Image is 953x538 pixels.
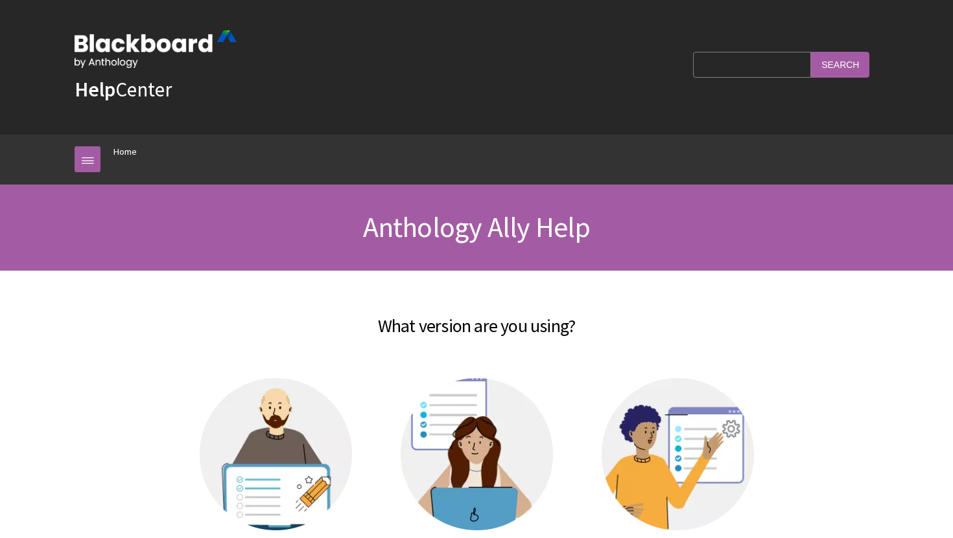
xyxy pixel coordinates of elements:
a: Home [113,144,137,160]
input: Search [811,52,869,77]
a: HelpCenter [75,76,172,102]
img: Ally for WCM [602,378,754,530]
img: Blackboard by Anthology [75,30,237,68]
img: Ally for Websites [401,378,553,530]
span: Anthology Ally Help [363,209,591,245]
h2: What version are you using? [75,297,878,339]
strong: Help [75,76,115,102]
